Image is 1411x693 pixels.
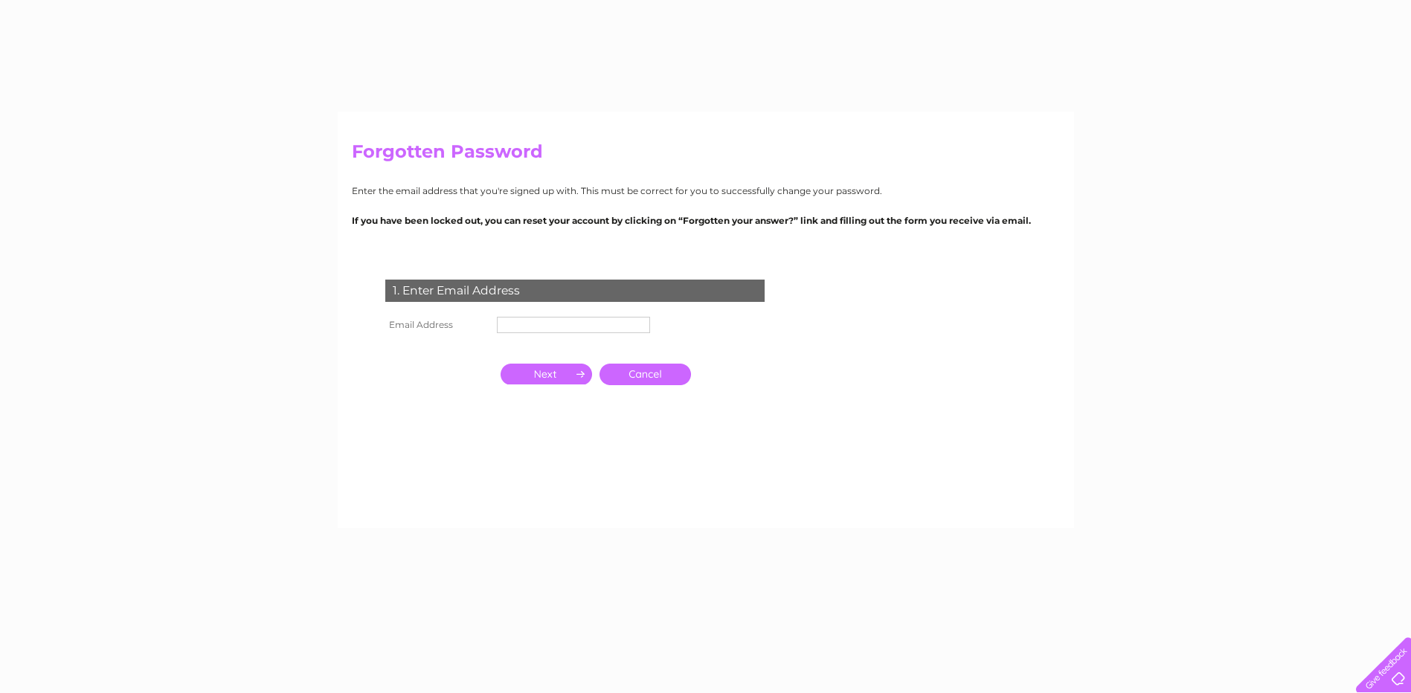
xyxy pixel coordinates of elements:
[352,184,1060,198] p: Enter the email address that you're signed up with. This must be correct for you to successfully ...
[352,213,1060,228] p: If you have been locked out, you can reset your account by clicking on “Forgotten your answer?” l...
[352,141,1060,170] h2: Forgotten Password
[382,313,493,337] th: Email Address
[600,364,691,385] a: Cancel
[385,280,765,302] div: 1. Enter Email Address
